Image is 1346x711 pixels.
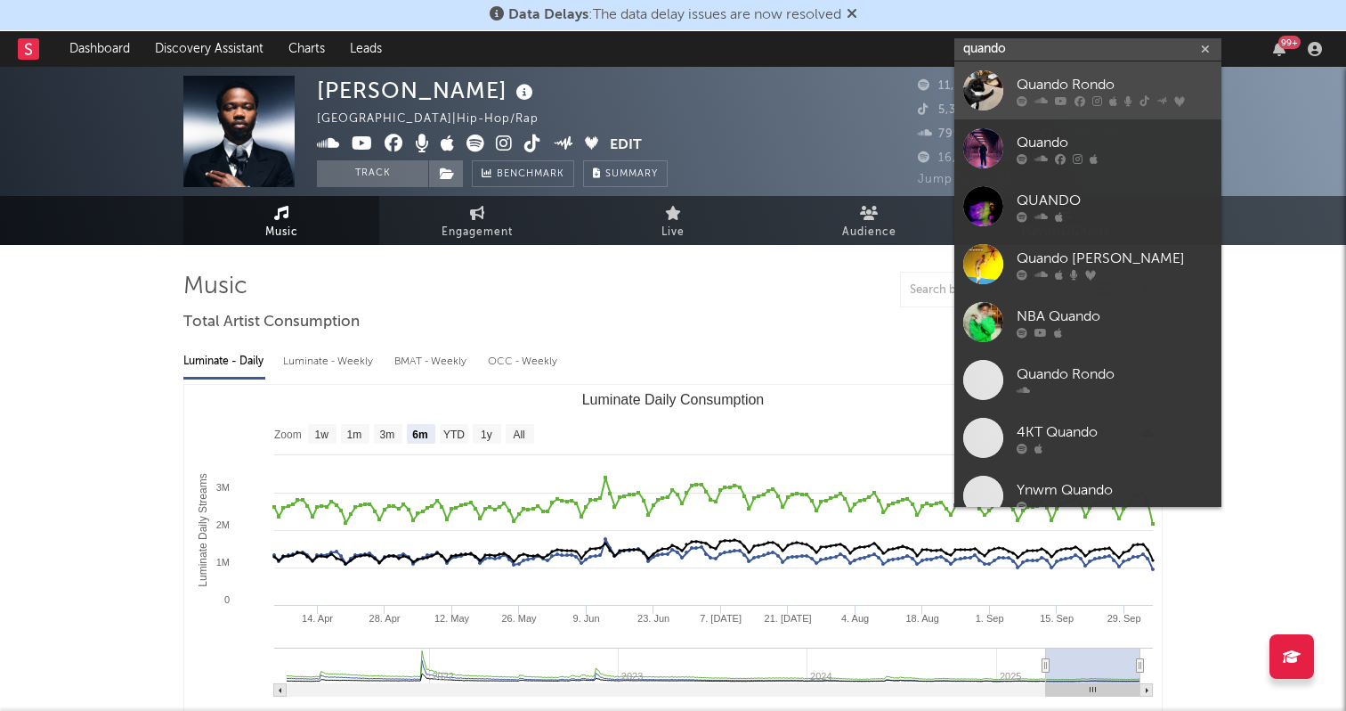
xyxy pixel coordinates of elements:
[379,196,575,245] a: Engagement
[1107,613,1141,624] text: 29. Sep
[317,160,428,187] button: Track
[918,104,1000,116] span: 5,300,000
[508,8,588,22] span: Data Delays
[216,557,230,568] text: 1M
[954,177,1221,235] a: QUANDO
[954,61,1221,119] a: Quando Rondo
[1040,613,1074,624] text: 15. Sep
[513,429,524,441] text: All
[57,31,142,67] a: Dashboard
[575,196,771,245] a: Live
[369,613,401,624] text: 28. Apr
[573,613,600,624] text: 9. Jun
[412,429,427,441] text: 6m
[347,429,362,441] text: 1m
[434,613,470,624] text: 12. May
[841,613,869,624] text: 4. Aug
[918,128,986,140] span: 799,159
[954,351,1221,409] a: Quando Rondo
[1017,190,1212,211] div: QUANDO
[582,392,765,407] text: Luminate Daily Consumption
[224,594,230,605] text: 0
[918,174,1023,185] span: Jump Score: 63.9
[637,613,669,624] text: 23. Jun
[610,135,642,157] button: Edit
[302,613,333,624] text: 14. Apr
[605,169,658,179] span: Summary
[842,222,896,243] span: Audience
[501,613,537,624] text: 26. May
[197,473,209,586] text: Luminate Daily Streams
[142,31,276,67] a: Discovery Assistant
[315,429,329,441] text: 1w
[394,347,470,377] div: BMAT - Weekly
[954,409,1221,467] a: 4KT Quando
[954,38,1221,61] input: Search for artists
[1017,421,1212,443] div: 4KT Quando
[265,222,298,243] span: Music
[700,613,742,624] text: 7. [DATE]
[905,613,938,624] text: 18. Aug
[216,482,230,493] text: 3M
[1017,364,1212,385] div: Quando Rondo
[1017,479,1212,501] div: Ynwm Quando
[443,429,465,441] text: YTD
[1017,74,1212,95] div: Quando Rondo
[976,613,1004,624] text: 1. Sep
[954,235,1221,293] a: Quando [PERSON_NAME]
[183,312,360,333] span: Total Artist Consumption
[1278,36,1301,49] div: 99 +
[771,196,967,245] a: Audience
[1017,248,1212,269] div: Quando [PERSON_NAME]
[847,8,857,22] span: Dismiss
[317,109,559,130] div: [GEOGRAPHIC_DATA] | Hip-Hop/Rap
[488,347,559,377] div: OCC - Weekly
[481,429,492,441] text: 1y
[1017,306,1212,327] div: NBA Quando
[954,467,1221,525] a: Ynwm Quando
[183,196,379,245] a: Music
[276,31,337,67] a: Charts
[274,429,302,441] text: Zoom
[954,119,1221,177] a: Quando
[661,222,685,243] span: Live
[1017,132,1212,153] div: Quando
[472,160,574,187] a: Benchmark
[337,31,394,67] a: Leads
[317,76,538,105] div: [PERSON_NAME]
[183,347,265,377] div: Luminate - Daily
[380,429,395,441] text: 3m
[283,347,377,377] div: Luminate - Weekly
[918,152,1114,164] span: 16,668,375 Monthly Listeners
[765,613,812,624] text: 21. [DATE]
[583,160,668,187] button: Summary
[508,8,841,22] span: : The data delay issues are now resolved
[1273,42,1285,56] button: 99+
[442,222,513,243] span: Engagement
[497,164,564,185] span: Benchmark
[901,283,1089,298] input: Search by song name or URL
[954,293,1221,351] a: NBA Quando
[918,80,1004,92] span: 11,790,306
[216,519,230,530] text: 2M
